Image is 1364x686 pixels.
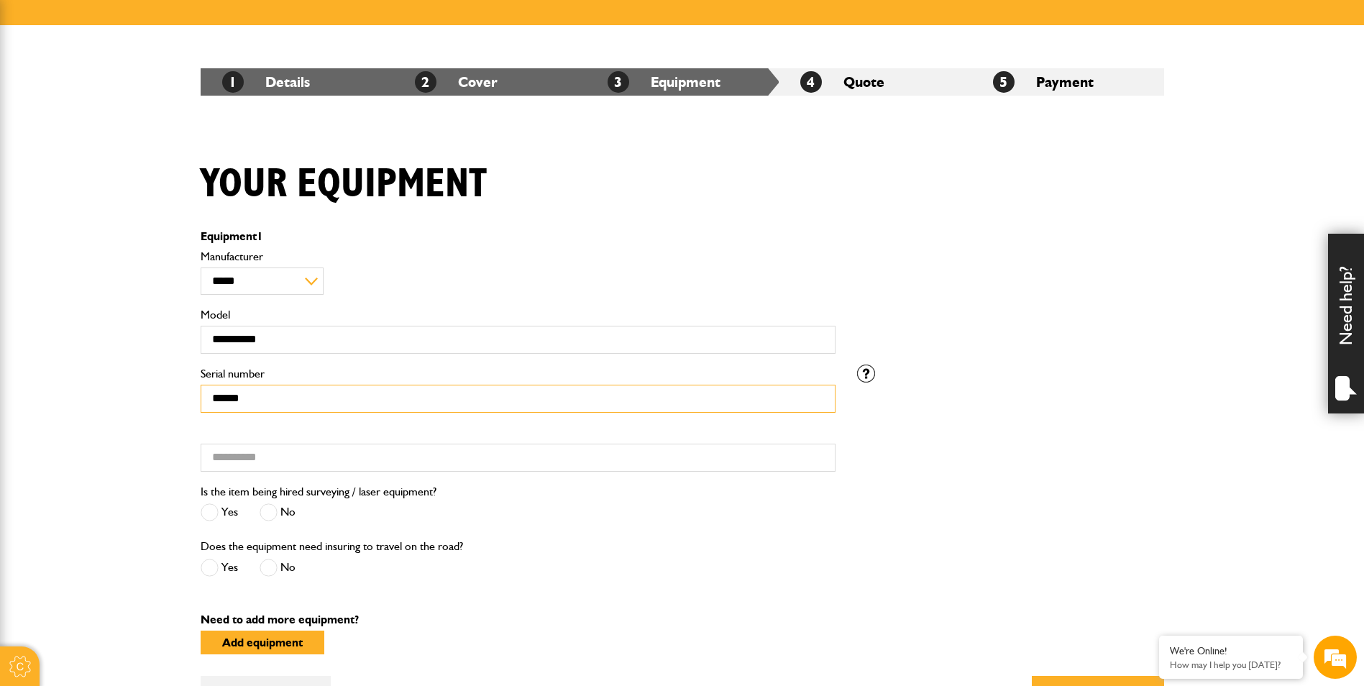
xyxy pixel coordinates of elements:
label: Yes [201,503,238,521]
label: Manufacturer [201,251,836,262]
span: 1 [222,71,244,93]
div: Need help? [1328,234,1364,413]
input: Enter your last name [19,133,262,165]
label: Model [201,309,836,321]
p: Equipment [201,231,836,242]
a: 1Details [222,73,310,91]
div: Chat with us now [75,81,242,99]
textarea: Type your message and hit 'Enter' [19,260,262,431]
label: No [260,503,296,521]
label: No [260,559,296,577]
button: Add equipment [201,631,324,654]
input: Enter your phone number [19,218,262,250]
span: 5 [993,71,1015,93]
span: 2 [415,71,436,93]
em: Start Chat [196,443,261,462]
li: Payment [971,68,1164,96]
h1: Your equipment [201,160,487,209]
label: Is the item being hired surveying / laser equipment? [201,486,436,498]
div: Minimize live chat window [236,7,270,42]
label: Serial number [201,368,836,380]
li: Quote [779,68,971,96]
p: How may I help you today? [1170,659,1292,670]
label: Does the equipment need insuring to travel on the road? [201,541,463,552]
input: Enter your email address [19,175,262,207]
p: Need to add more equipment? [201,614,1164,626]
a: 2Cover [415,73,498,91]
span: 1 [257,229,263,243]
div: We're Online! [1170,645,1292,657]
img: d_20077148190_company_1631870298795_20077148190 [24,80,60,100]
li: Equipment [586,68,779,96]
label: Yes [201,559,238,577]
span: 4 [800,71,822,93]
span: 3 [608,71,629,93]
